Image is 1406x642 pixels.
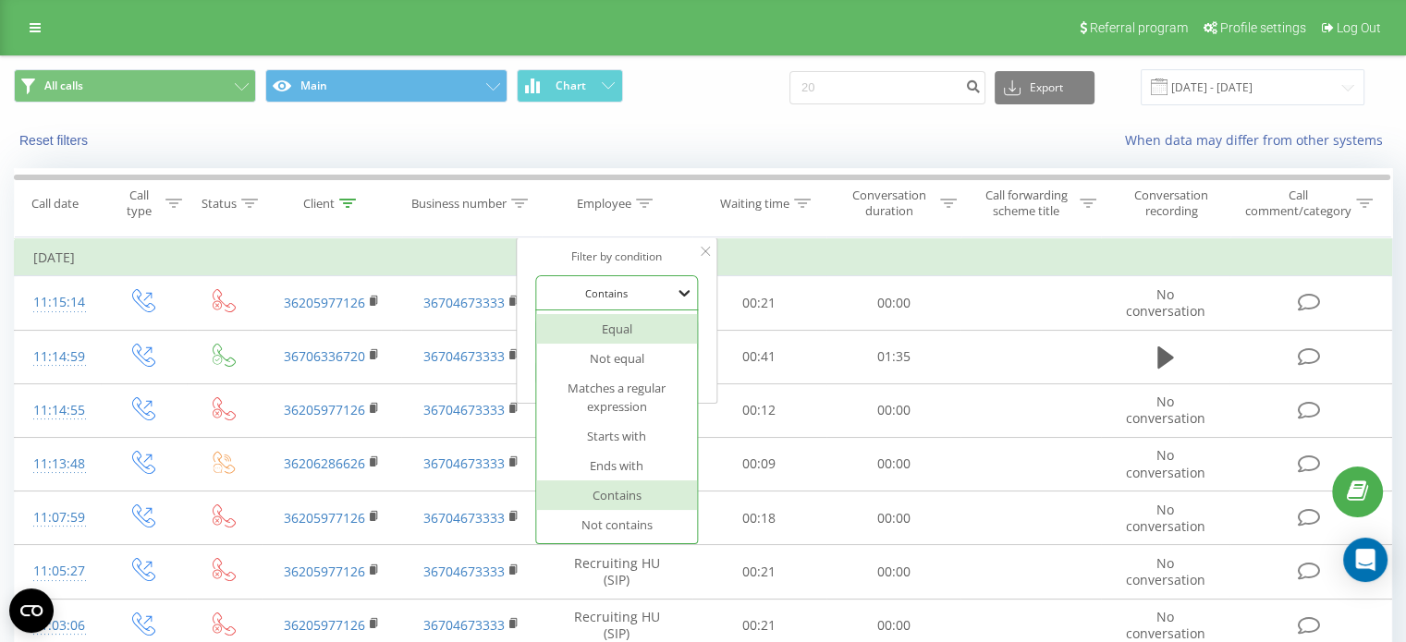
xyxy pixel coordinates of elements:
div: Open Intercom Messenger [1343,538,1388,582]
div: Employee [577,196,631,212]
button: Open CMP widget [9,588,54,633]
a: 36704673333 [423,347,505,365]
div: Not contains [536,510,697,539]
button: Main [265,69,507,103]
div: 11:14:55 [33,393,82,429]
a: 36704673333 [423,401,505,418]
a: 36704673333 [423,454,505,472]
span: No conversation [1126,608,1205,642]
a: 36704673333 [423,616,505,634]
a: 36205977126 [284,563,365,580]
td: 01:35 [826,330,960,383]
div: Filter by condition [535,248,698,266]
td: 00:21 [692,276,826,330]
a: 36704673333 [423,509,505,527]
a: 36704673333 [423,563,505,580]
div: Status [202,196,237,212]
div: Not equal [536,344,697,373]
a: 36205977126 [284,616,365,634]
a: 36205977126 [284,401,365,418]
span: No conversation [1126,285,1205,320]
td: 00:09 [692,437,826,491]
td: 00:00 [826,491,960,545]
div: Client [303,196,335,212]
span: No conversation [1126,393,1205,427]
div: 11:05:27 [33,553,82,589]
span: Chart [556,79,586,92]
div: Conversation recording [1118,188,1226,219]
td: Recruiting HU (SIP) [542,545,692,599]
a: 36206286626 [284,454,365,472]
td: 00:00 [826,437,960,491]
span: Log Out [1337,20,1381,35]
span: Profile settings [1220,20,1306,35]
a: 36205977126 [284,509,365,527]
span: No conversation [1126,501,1205,535]
div: 11:15:14 [33,285,82,321]
td: [DATE] [15,239,1392,276]
div: Conversation duration [843,188,935,219]
div: Waiting time [720,196,789,212]
td: 00:00 [826,383,960,437]
div: Matches a regular expression [536,373,697,421]
a: 36205977126 [284,294,365,311]
div: Call date [31,196,79,212]
div: 11:13:48 [33,446,82,482]
button: Reset filters [14,132,97,149]
div: Call type [116,188,160,219]
span: Referral program [1090,20,1188,35]
td: 00:00 [826,545,960,599]
div: 11:14:59 [33,339,82,375]
button: Export [995,71,1094,104]
div: Starts with [536,421,697,451]
td: 00:18 [692,491,826,545]
span: All calls [44,79,83,93]
td: 00:00 [826,276,960,330]
a: When data may differ from other systems [1125,131,1392,149]
div: Equal [536,314,697,344]
span: No conversation [1126,554,1205,588]
div: Call forwarding scheme title [978,188,1075,219]
td: 00:12 [692,383,826,437]
td: 00:21 [692,545,826,599]
div: Call comment/category [1243,188,1351,219]
span: No conversation [1126,446,1205,480]
input: Search by number [789,71,985,104]
a: 36704673333 [423,294,505,311]
button: All calls [14,69,256,103]
div: 11:07:59 [33,500,82,536]
td: 00:41 [692,330,826,383]
div: Contains [536,480,697,510]
button: Chart [517,69,623,103]
div: Ends with [536,451,697,480]
a: 36706336720 [284,347,365,365]
div: Business number [411,196,507,212]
